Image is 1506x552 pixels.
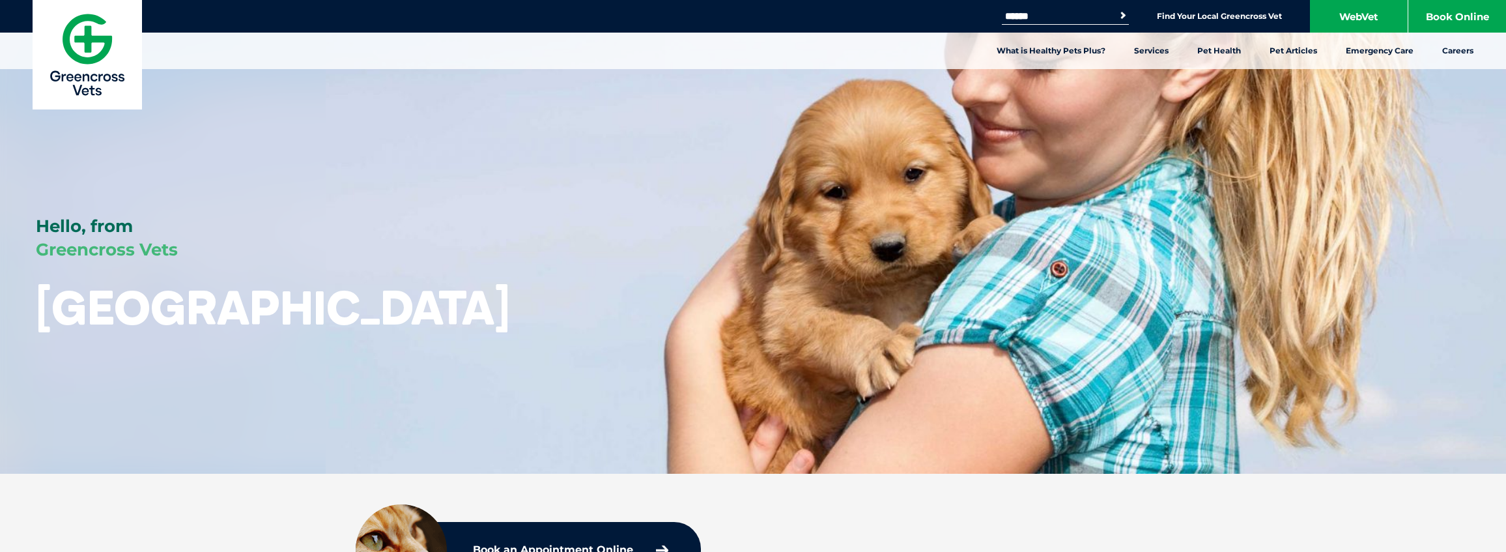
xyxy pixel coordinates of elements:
[982,33,1120,69] a: What is Healthy Pets Plus?
[1120,33,1183,69] a: Services
[36,216,133,237] span: Hello, from
[1428,33,1488,69] a: Careers
[36,282,510,333] h1: [GEOGRAPHIC_DATA]
[1183,33,1255,69] a: Pet Health
[1255,33,1331,69] a: Pet Articles
[36,239,178,260] span: Greencross Vets
[1116,9,1129,22] button: Search
[1331,33,1428,69] a: Emergency Care
[1157,11,1282,22] a: Find Your Local Greencross Vet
